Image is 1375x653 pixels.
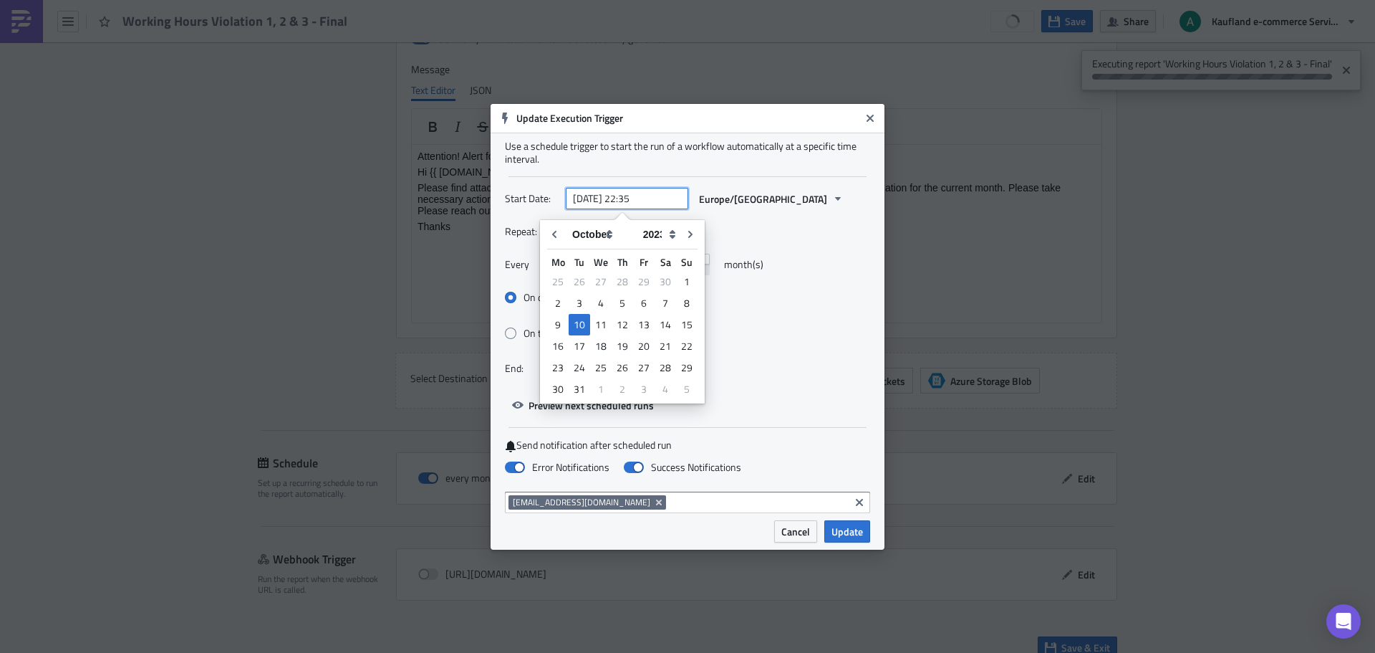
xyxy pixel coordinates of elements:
[633,357,655,378] div: Fri Oct 27 2023
[547,293,569,313] div: 2
[655,292,676,314] div: Sat Oct 07 2023
[655,315,676,335] div: 14
[569,378,590,400] div: Tue Oct 31 2023
[590,357,612,378] div: Wed Oct 25 2023
[547,358,569,378] div: 23
[505,254,559,275] label: Every
[612,272,633,292] div: 28
[633,358,655,378] div: 27
[676,379,698,399] div: 5
[547,335,569,357] div: Mon Oct 16 2023
[594,254,608,270] abbr: Wednesday
[633,336,655,356] div: 20
[692,188,851,210] button: Europe/[GEOGRAPHIC_DATA]
[624,461,741,474] label: Success Notifications
[676,358,698,378] div: 29
[1326,604,1361,639] div: Open Intercom Messenger
[590,379,612,399] div: 1
[547,292,569,314] div: Mon Oct 02 2023
[566,188,688,209] input: YYYY-MM-DD HH:mm
[612,292,633,314] div: Thu Oct 05 2023
[505,221,559,242] label: Repeat:
[569,379,590,399] div: 31
[655,314,676,335] div: Sat Oct 14 2023
[547,271,569,292] div: Mon Sep 25 2023
[505,188,559,209] label: Start Date:
[655,378,676,400] div: Sat Nov 04 2023
[633,293,655,313] div: 6
[676,378,698,400] div: Sun Nov 05 2023
[547,336,569,356] div: 16
[655,336,676,356] div: 21
[859,108,881,129] button: Close
[547,357,569,378] div: Mon Oct 23 2023
[505,291,566,304] label: On day
[676,335,698,357] div: Sun Oct 22 2023
[724,254,763,275] span: month(s)
[6,6,684,17] p: Attention! Alert for Working Hours Violation!
[590,336,612,356] div: 18
[681,254,693,270] abbr: Sunday
[569,293,590,313] div: 3
[569,335,590,357] div: Tue Oct 17 2023
[547,272,569,292] div: 25
[565,224,636,245] select: Month
[612,358,633,378] div: 26
[569,358,590,378] div: 24
[547,379,569,399] div: 30
[505,394,661,416] button: Preview next scheduled runs
[590,378,612,400] div: Wed Nov 01 2023
[640,254,648,270] abbr: Friday
[699,191,827,206] span: Europe/[GEOGRAPHIC_DATA]
[676,271,698,292] div: Sun Oct 01 2023
[636,224,680,245] select: Year
[781,524,810,539] span: Cancel
[655,272,676,292] div: 30
[612,293,633,313] div: 5
[831,524,863,539] span: Update
[529,398,654,413] span: Preview next scheduled runs
[6,76,684,87] p: Thanks
[590,271,612,292] div: Wed Sep 27 2023
[590,314,612,335] div: Wed Oct 11 2023
[655,357,676,378] div: Sat Oct 28 2023
[655,293,676,313] div: 7
[590,272,612,292] div: 27
[505,358,559,379] label: End:
[633,272,655,292] div: 29
[612,379,633,399] div: 2
[660,254,671,270] abbr: Saturday
[612,336,633,356] div: 19
[676,292,698,314] div: Sun Oct 08 2023
[505,439,870,452] label: Send notification after scheduled run
[633,379,655,399] div: 3
[6,6,684,87] body: Rich Text Area. Press ALT-0 for help.
[505,461,609,474] label: Error Notifications
[574,254,584,270] abbr: Tuesday
[569,272,590,292] div: 26
[676,315,698,335] div: 15
[590,358,612,378] div: 25
[569,292,590,314] div: Tue Oct 03 2023
[633,378,655,400] div: Fri Nov 03 2023
[513,497,650,508] span: [EMAIL_ADDRESS][DOMAIN_NAME]
[676,293,698,313] div: 8
[6,22,684,33] p: Hi {{ [DOMAIN_NAME]_ansprechpartner_name }},
[676,314,698,335] div: Sun Oct 15 2023
[676,357,698,378] div: Sun Oct 29 2023
[569,314,590,335] div: Tue Oct 10 2023
[547,314,569,335] div: Mon Oct 09 2023
[516,112,860,125] h6: Update Execution Trigger
[680,224,701,245] button: Go to next month
[655,335,676,357] div: Sat Oct 21 2023
[612,314,633,335] div: Thu Oct 12 2023
[676,272,698,292] div: 1
[633,335,655,357] div: Fri Oct 20 2023
[653,495,666,510] button: Remove Tag
[590,315,612,335] div: 11
[824,520,870,543] button: Update
[547,378,569,400] div: Mon Oct 30 2023
[676,336,698,356] div: 22
[547,315,569,335] div: 9
[590,335,612,357] div: Wed Oct 18 2023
